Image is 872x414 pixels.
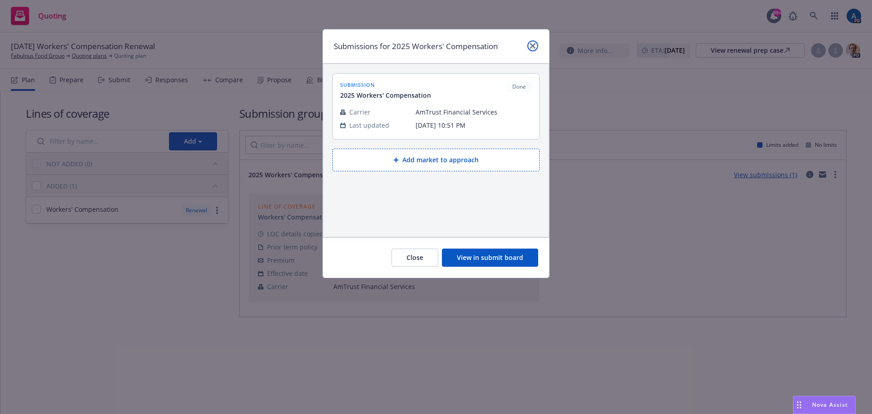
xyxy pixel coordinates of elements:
span: [DATE] 10:51 PM [416,120,532,130]
div: Drag to move [793,396,805,414]
span: submission [340,81,431,89]
span: Last updated [349,120,389,130]
span: 2025 Workers' Compensation [340,90,431,100]
button: Close [391,249,438,267]
span: Done [510,83,528,91]
span: AmTrust Financial Services [416,107,532,117]
span: Nova Assist [812,401,848,409]
button: View in submit board [442,249,538,267]
a: close [527,40,538,51]
button: Nova Assist [793,396,856,414]
span: Carrier [349,107,371,117]
h1: Submissions for 2025 Workers' Compensation [334,40,498,52]
button: Add market to approach [332,149,540,171]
